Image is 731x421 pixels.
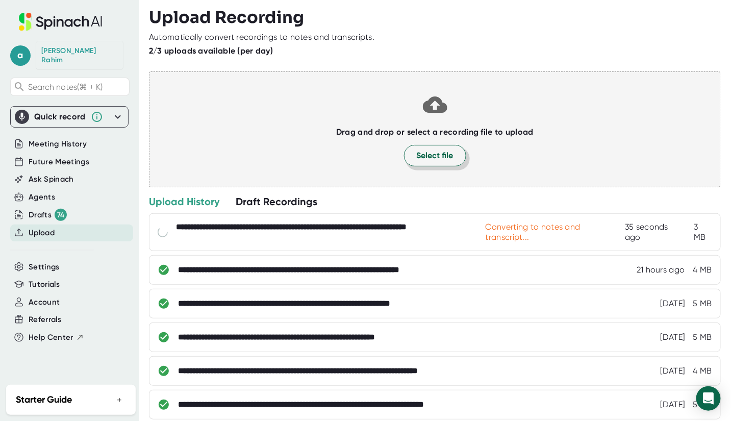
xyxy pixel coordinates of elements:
[29,209,67,221] button: Drafts 74
[696,386,721,411] div: Open Intercom Messenger
[693,332,712,342] div: 5 MB
[417,150,453,162] span: Select file
[149,195,219,208] div: Upload History
[661,332,685,342] div: 9/3/2025, 8:06:28 AM
[29,209,67,221] div: Drafts
[113,392,126,407] button: +
[236,195,317,208] div: Draft Recordings
[29,332,84,343] button: Help Center
[28,82,103,92] span: Search notes (⌘ + K)
[693,366,712,376] div: 4 MB
[149,46,273,56] b: 2/3 uploads available (per day)
[29,174,74,185] button: Ask Spinach
[486,222,625,242] div: Converting to notes and transcript...
[661,299,685,309] div: 9/3/2025, 8:06:38 AM
[29,279,60,290] button: Tutorials
[661,366,685,376] div: 9/2/2025, 12:02:38 AM
[693,265,712,275] div: 4 MB
[149,32,374,42] div: Automatically convert recordings to notes and transcripts.
[693,299,712,309] div: 5 MB
[29,138,87,150] button: Meeting History
[41,46,118,64] div: Abdul Rahim
[661,400,685,410] div: 9/2/2025, 12:02:28 AM
[29,314,61,326] button: Referrals
[637,265,685,275] div: 9/3/2025, 11:13:13 AM
[404,145,466,166] button: Select file
[693,400,712,410] div: 5 MB
[34,112,86,122] div: Quick record
[10,45,31,66] span: a
[55,209,67,221] div: 74
[625,222,686,242] div: 9/4/2025, 8:22:43 AM
[29,156,89,168] button: Future Meetings
[149,8,721,27] h3: Upload Recording
[16,393,72,407] h2: Starter Guide
[29,191,55,203] button: Agents
[29,261,60,273] button: Settings
[336,127,534,137] b: Drag and drop or select a recording file to upload
[29,296,60,308] button: Account
[29,332,73,343] span: Help Center
[29,227,55,239] button: Upload
[694,222,712,242] div: 3 MB
[15,107,124,127] div: Quick record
